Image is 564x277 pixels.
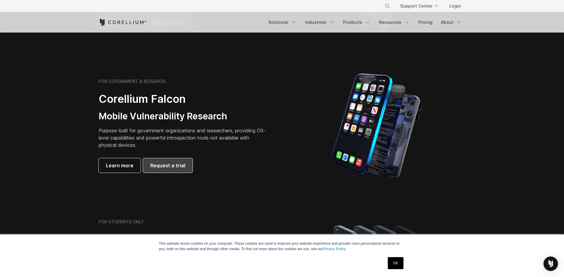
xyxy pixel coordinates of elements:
[99,127,268,149] p: Purpose-built for government organizations and researchers, providing OS-level capabilities and p...
[99,92,268,106] h2: Corellium Falcon
[143,158,193,173] a: Request a trial
[437,17,466,28] a: About
[159,241,405,252] p: This website stores cookies on your computer. These cookies are used to improve your website expe...
[99,111,268,122] h3: Mobile Vulnerability Research
[265,17,300,28] a: Solutions
[99,19,147,26] a: Corellium Home
[99,79,165,84] h6: FOR GOVERNMENT & RESEARCH
[377,1,466,11] div: Navigation Menu
[99,219,144,225] h6: FOR STUDENTS ONLY
[395,1,442,11] a: Support Center
[106,162,133,169] span: Learn more
[382,1,393,11] button: Search
[99,158,141,173] a: Learn more
[265,17,466,28] div: Navigation Menu
[339,17,374,28] a: Products
[415,17,436,28] a: Pricing
[301,17,338,28] a: Industries
[543,257,558,271] div: Open Intercom Messenger
[99,233,268,247] h2: Corellium Solo
[323,247,346,251] a: Privacy Policy.
[388,257,403,269] a: OK
[331,73,422,178] img: iPhone model separated into the mechanics used to build the physical device.
[445,1,466,11] a: Login
[150,162,185,169] span: Request a trial
[375,17,413,28] a: Resources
